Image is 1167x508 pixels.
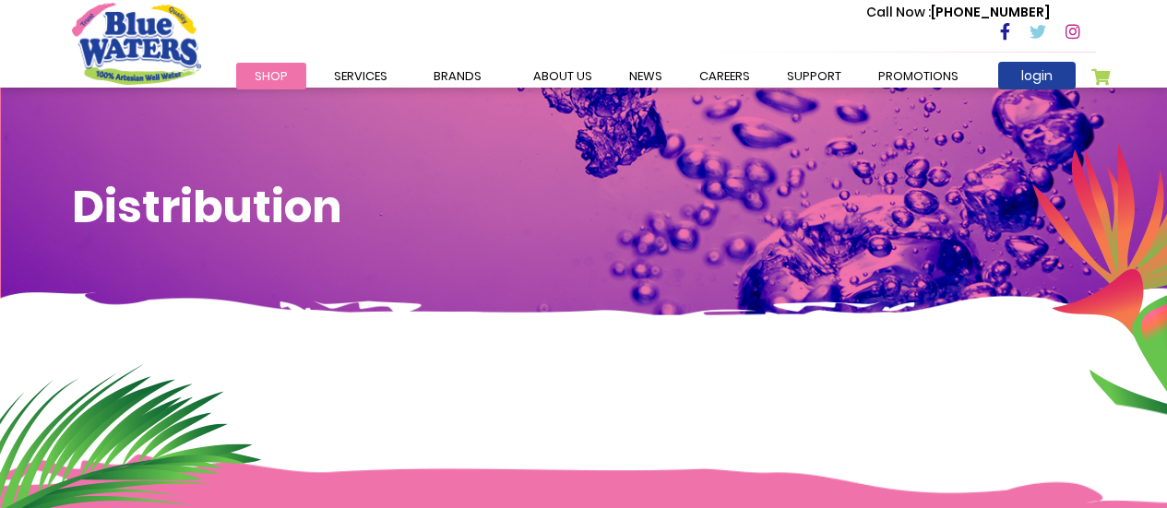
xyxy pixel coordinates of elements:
[72,3,201,84] a: store logo
[866,3,1050,22] p: [PHONE_NUMBER]
[72,181,1096,234] h1: Distribution
[236,63,306,89] a: Shop
[316,63,406,89] a: Services
[415,63,500,89] a: Brands
[866,3,931,21] span: Call Now :
[681,63,768,89] a: careers
[998,62,1076,89] a: login
[515,63,611,89] a: about us
[611,63,681,89] a: News
[334,67,387,85] span: Services
[255,67,288,85] span: Shop
[768,63,860,89] a: support
[434,67,482,85] span: Brands
[860,63,977,89] a: Promotions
